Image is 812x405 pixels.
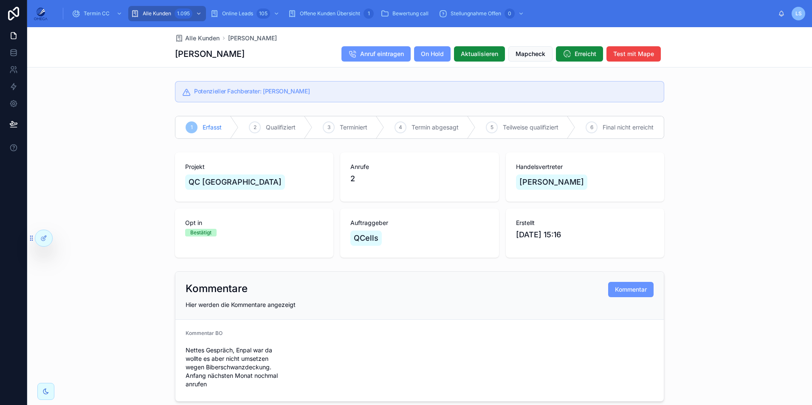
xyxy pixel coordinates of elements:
[516,229,654,241] span: [DATE] 15:16
[189,176,282,188] span: QC [GEOGRAPHIC_DATA]
[436,6,528,21] a: Stellungnahme Offen0
[190,229,211,236] div: Bestätigt
[185,163,323,171] span: Projekt
[84,10,110,17] span: Termin CC
[516,50,545,58] span: Mapcheck
[340,123,367,132] span: Terminiert
[608,282,654,297] button: Kommentar
[392,10,429,17] span: Bewertung call
[516,163,654,171] span: Handelsvertreter
[54,4,778,23] div: scrollable content
[590,124,593,131] span: 6
[327,124,330,131] span: 3
[606,46,661,62] button: Test mit Mape
[503,123,558,132] span: Teilweise qualifiziert
[194,88,657,94] h5: Potenzieller Fachberater: Andreas Klee
[516,219,654,227] span: Erstellt
[350,219,488,227] span: Auftraggeber
[354,232,378,244] span: QCells
[257,8,270,19] div: 105
[222,10,253,17] span: Online Leads
[186,346,298,388] span: Nettes Gespräch, Enpal war da wollte es aber nicht umsetzen wegen Biberschwanzdeckung. Anfang näc...
[285,6,376,21] a: Offene Kunden Übersicht1
[266,123,296,132] span: Qualifiziert
[795,10,802,17] span: LS
[175,34,220,42] a: Alle Kunden
[603,123,654,132] span: Final nicht erreicht
[378,6,434,21] a: Bewertung call
[186,330,223,336] span: Kommentar BO
[414,46,451,62] button: On Hold
[185,34,220,42] span: Alle Kunden
[175,8,192,19] div: 1.095
[69,6,127,21] a: Termin CC
[191,124,193,131] span: 1
[613,50,654,58] span: Test mit Mape
[519,176,584,188] span: [PERSON_NAME]
[208,6,284,21] a: Online Leads105
[186,282,248,295] h2: Kommentare
[615,285,647,294] span: Kommentar
[360,50,404,58] span: Anruf eintragen
[364,8,374,19] div: 1
[128,6,206,21] a: Alle Kunden1.095
[491,124,493,131] span: 5
[454,46,505,62] button: Aktualisieren
[175,48,245,60] h1: [PERSON_NAME]
[34,7,48,20] img: App logo
[300,10,360,17] span: Offene Kunden Übersicht
[341,46,411,62] button: Anruf eintragen
[461,50,498,58] span: Aktualisieren
[254,124,257,131] span: 2
[399,124,402,131] span: 4
[203,123,222,132] span: Erfasst
[575,50,596,58] span: Erreicht
[421,50,444,58] span: On Hold
[505,8,515,19] div: 0
[412,123,459,132] span: Termin abgesagt
[556,46,603,62] button: Erreicht
[508,46,553,62] button: Mapcheck
[186,301,296,308] span: Hier werden die Kommentare angezeigt
[350,163,488,171] span: Anrufe
[451,10,501,17] span: Stellungnahme Offen
[185,219,323,227] span: Opt in
[143,10,171,17] span: Alle Kunden
[350,173,355,185] span: 2
[228,34,277,42] a: [PERSON_NAME]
